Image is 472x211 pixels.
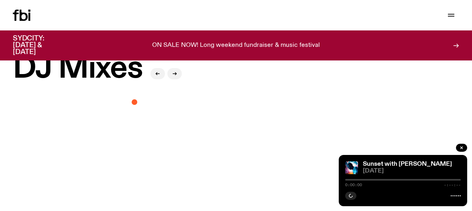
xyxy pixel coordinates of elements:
[345,183,362,187] span: 0:00:00
[363,168,461,174] span: [DATE]
[444,183,461,187] span: -:--:--
[363,161,452,167] a: Sunset with [PERSON_NAME]
[13,54,142,84] h2: DJ Mixes
[345,161,358,174] img: Simon Caldwell stands side on, looking downwards. He has headphones on. Behind him is a brightly ...
[152,42,320,49] p: ON SALE NOW! Long weekend fundraiser & music festival
[13,35,64,56] h3: SYDCITY: [DATE] & [DATE]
